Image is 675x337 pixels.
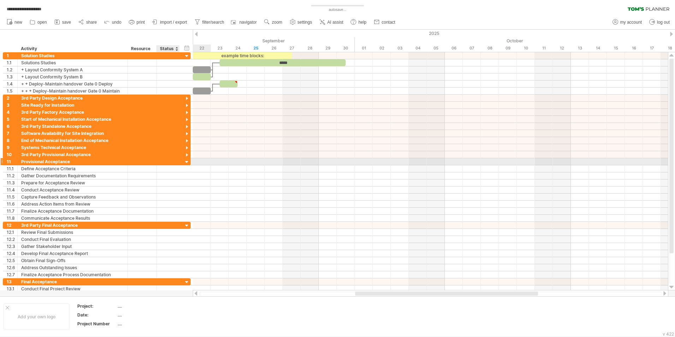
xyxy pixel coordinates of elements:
[137,20,145,25] span: print
[86,20,97,25] span: share
[262,18,284,27] a: zoom
[77,321,116,327] div: Project Number
[7,229,17,236] div: 12.1
[21,236,124,243] div: Conduct Final Evaluation
[355,45,373,52] div: Wednesday, 1 October 2025
[118,303,177,309] div: ....
[193,18,226,27] a: filter/search
[409,45,427,52] div: Saturday, 4 October 2025
[21,123,124,130] div: 3rd Party Standalone Acceptance
[21,102,124,108] div: Site Ready for Installation
[553,45,571,52] div: Sunday, 12 October 2025
[298,20,312,25] span: settings
[21,88,124,94] div: + + + Deploy-Maintain handover Gate 0 Maintain
[229,45,247,52] div: Wednesday, 24 September 2025
[517,45,535,52] div: Friday, 10 October 2025
[265,45,283,52] div: Friday, 26 September 2025
[391,45,409,52] div: Friday, 3 October 2025
[14,20,22,25] span: new
[21,165,124,172] div: Define Acceptance Criteria
[589,45,607,52] div: Tuesday, 14 October 2025
[4,303,70,330] div: Add your own logo
[7,208,17,214] div: 11.7
[481,45,499,52] div: Wednesday, 8 October 2025
[7,81,17,87] div: 1.4
[77,312,116,318] div: Date:
[62,20,71,25] span: save
[7,95,17,101] div: 2
[7,116,17,123] div: 5
[102,18,124,27] a: undo
[427,45,445,52] div: Sunday, 5 October 2025
[7,264,17,271] div: 12.6
[571,45,589,52] div: Monday, 13 October 2025
[7,88,17,94] div: 1.5
[127,18,147,27] a: print
[7,187,17,193] div: 11.4
[21,222,124,229] div: 3rd Party Final Acceptance
[663,331,674,337] div: v 422
[299,7,376,13] div: autosave...
[77,303,116,309] div: Project:
[7,250,17,257] div: 12.4
[7,73,17,80] div: 1.3
[21,271,124,278] div: Finalize Acceptance Process Documentation
[230,18,259,27] a: navigator
[7,59,17,66] div: 1.1
[21,95,124,101] div: 3rd Party Design Acceptance
[463,45,481,52] div: Tuesday, 7 October 2025
[21,66,124,73] div: + Layout Conformity System A
[7,102,17,108] div: 3
[21,116,124,123] div: Start of Mechanical Installation Acceptance
[445,45,463,52] div: Monday, 6 October 2025
[7,278,17,285] div: 13
[118,321,177,327] div: ....
[21,208,124,214] div: Finalize Acceptance Documentation
[7,285,17,292] div: 13.1
[319,45,337,52] div: Monday, 29 September 2025
[318,18,345,27] a: AI assist
[150,18,189,27] a: import / export
[160,20,187,25] span: import / export
[372,18,398,27] a: contact
[625,45,643,52] div: Thursday, 16 October 2025
[28,18,49,27] a: open
[21,172,124,179] div: Gather Documentation Requirements
[647,18,672,27] a: log out
[272,20,282,25] span: zoom
[327,20,343,25] span: AI assist
[21,278,124,285] div: Final Acceptance
[21,52,124,59] div: Solution Studies
[288,18,314,27] a: settings
[349,18,369,27] a: help
[21,81,124,87] div: + + Deploy-Maintain handover Gate 0 Deploy
[7,257,17,264] div: 12.5
[7,144,17,151] div: 9
[193,52,292,59] div: example time blocks:
[37,20,47,25] span: open
[21,201,124,207] div: Address Action Items from Review
[7,158,17,165] div: 11
[21,215,124,221] div: Communicate Acceptance Results
[7,130,17,137] div: 7
[7,66,17,73] div: 1.2
[643,45,661,52] div: Friday, 17 October 2025
[53,18,73,27] a: save
[499,45,517,52] div: Thursday, 9 October 2025
[7,194,17,200] div: 11.5
[657,20,670,25] span: log out
[382,20,395,25] span: contact
[21,151,124,158] div: 3rd Party Provisional Acceptance
[535,45,553,52] div: Saturday, 11 October 2025
[7,271,17,278] div: 12.7
[21,229,124,236] div: Review Final Submissions
[112,20,121,25] span: undo
[7,109,17,116] div: 4
[7,236,17,243] div: 12.2
[21,158,124,165] div: Provisional Acceptance
[131,45,153,52] div: Resource
[118,312,177,318] div: ....
[373,45,391,52] div: Thursday, 2 October 2025
[5,18,24,27] a: new
[77,18,99,27] a: share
